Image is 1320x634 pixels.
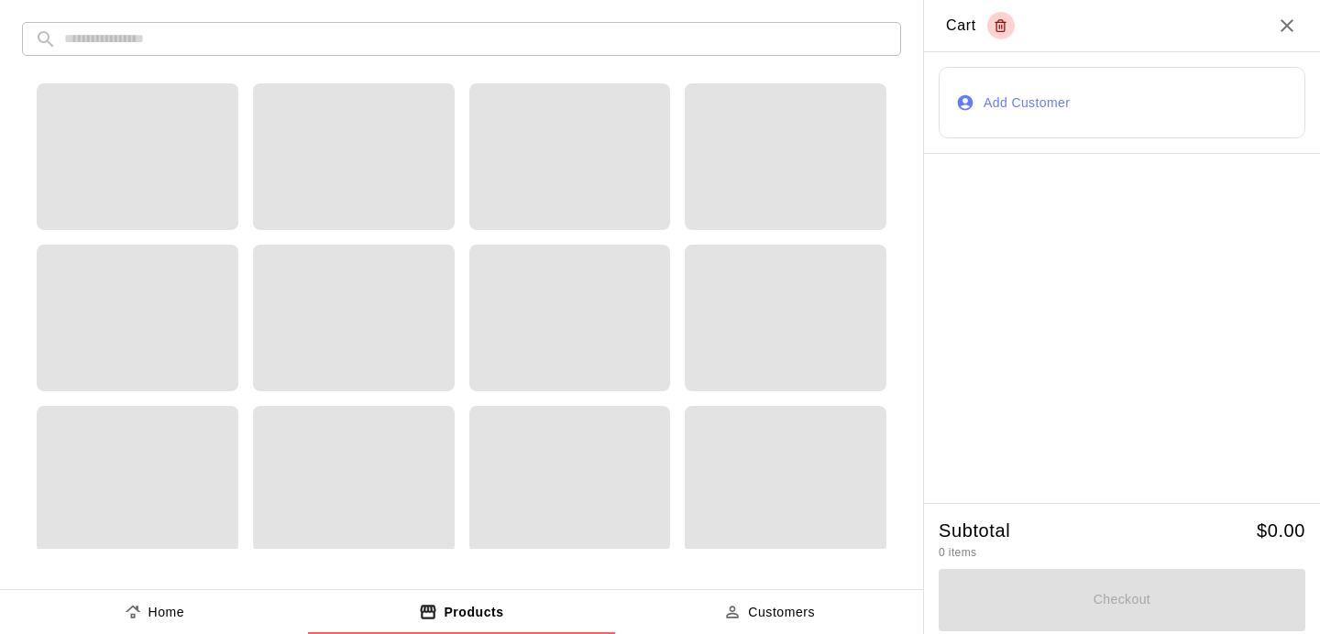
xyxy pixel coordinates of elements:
[748,603,815,622] p: Customers
[148,603,185,622] p: Home
[1276,15,1298,37] button: Close
[987,12,1015,39] button: Empty cart
[1257,519,1305,543] h5: $ 0.00
[939,519,1010,543] h5: Subtotal
[444,603,503,622] p: Products
[939,67,1305,138] button: Add Customer
[946,12,1015,39] div: Cart
[939,546,976,559] span: 0 items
